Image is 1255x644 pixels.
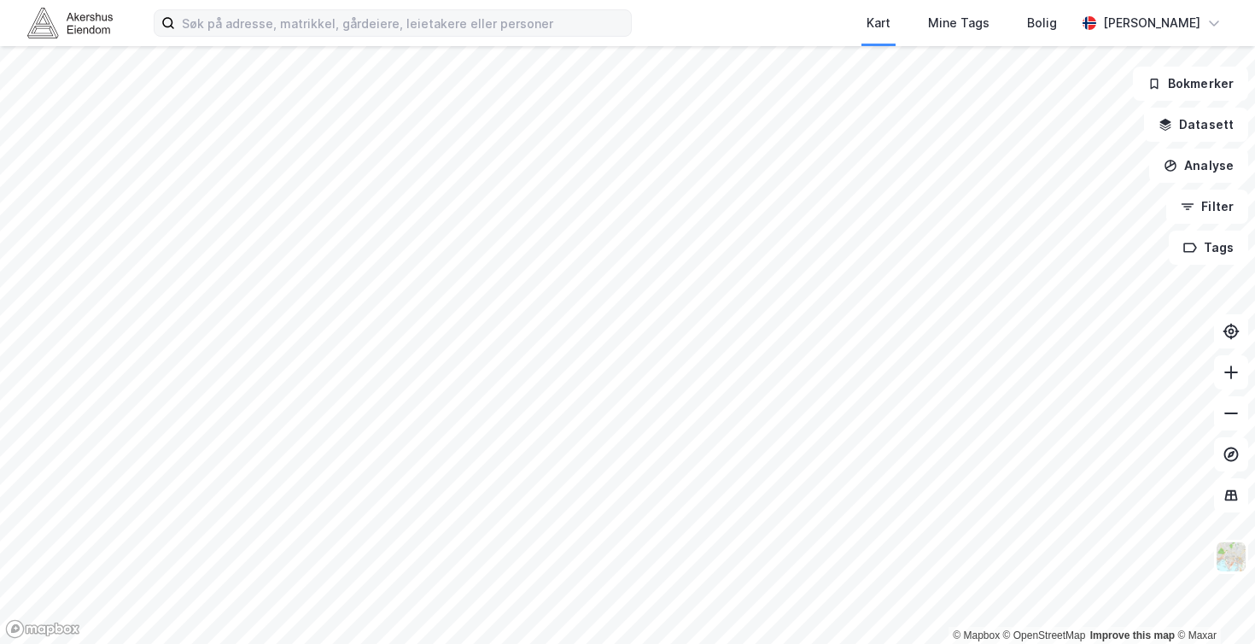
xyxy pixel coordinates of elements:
[1149,149,1248,183] button: Analyse
[1133,67,1248,101] button: Bokmerker
[953,629,1000,641] a: Mapbox
[1003,629,1086,641] a: OpenStreetMap
[1170,562,1255,644] iframe: Chat Widget
[27,8,113,38] img: akershus-eiendom-logo.9091f326c980b4bce74ccdd9f866810c.svg
[1166,190,1248,224] button: Filter
[1215,541,1247,573] img: Z
[867,13,890,33] div: Kart
[175,10,631,36] input: Søk på adresse, matrikkel, gårdeiere, leietakere eller personer
[1169,231,1248,265] button: Tags
[1170,562,1255,644] div: Kontrollprogram for chat
[928,13,989,33] div: Mine Tags
[1103,13,1200,33] div: [PERSON_NAME]
[1027,13,1057,33] div: Bolig
[1144,108,1248,142] button: Datasett
[1090,629,1175,641] a: Improve this map
[5,619,80,639] a: Mapbox homepage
